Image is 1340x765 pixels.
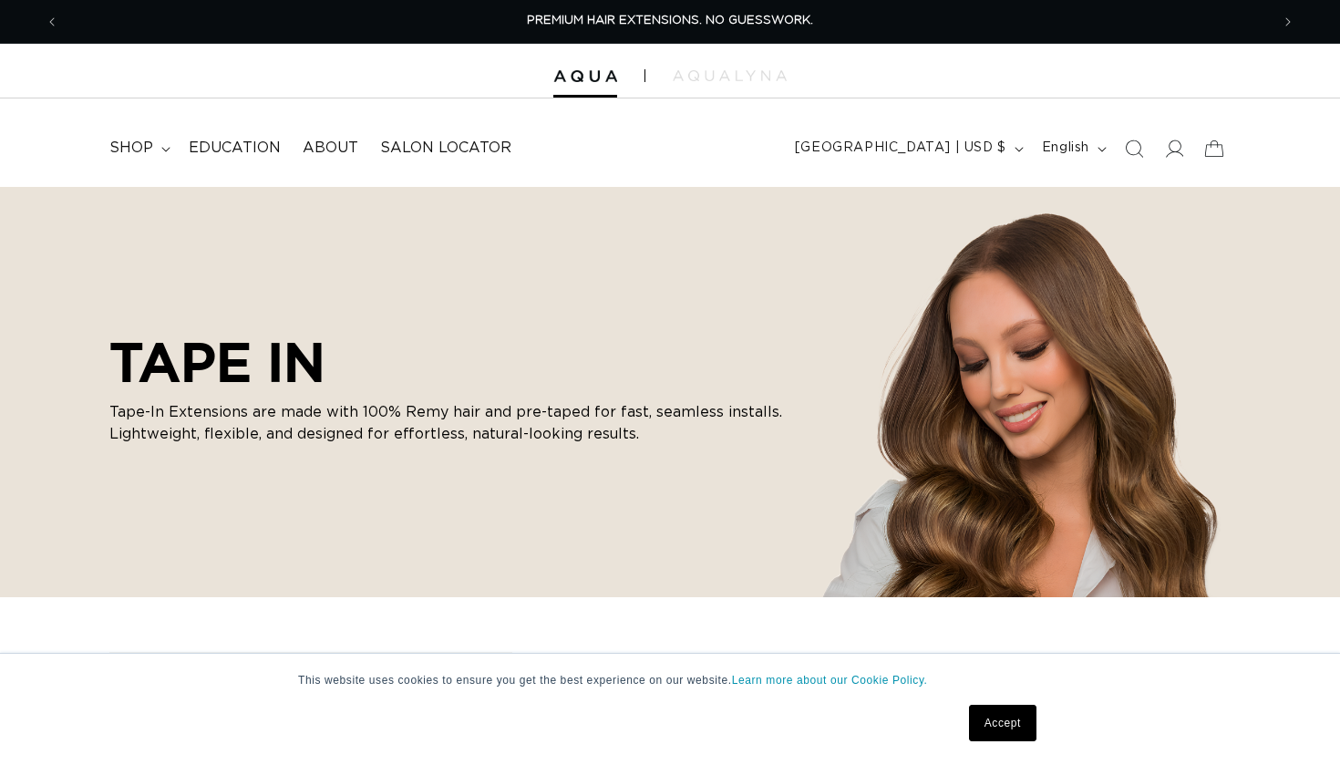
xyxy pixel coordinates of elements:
span: Education [189,139,281,158]
a: Education [178,128,292,169]
p: Tape-In Extensions are made with 100% Remy hair and pre-taped for fast, seamless installs. Lightw... [109,401,802,445]
a: Learn more about our Cookie Policy. [732,674,928,687]
summary: Search [1114,129,1154,169]
span: About [303,139,358,158]
p: This website uses cookies to ensure you get the best experience on our website. [298,672,1042,688]
span: English [1042,139,1089,158]
button: [GEOGRAPHIC_DATA] | USD $ [784,131,1031,166]
button: Previous announcement [32,5,72,39]
a: About [292,128,369,169]
span: PREMIUM HAIR EXTENSIONS. NO GUESSWORK. [527,15,813,26]
span: [GEOGRAPHIC_DATA] | USD $ [795,139,1006,158]
button: Next announcement [1268,5,1308,39]
img: aqualyna.com [673,70,787,81]
h2: TAPE IN [109,330,802,394]
button: English [1031,131,1114,166]
a: Accept [969,705,1036,741]
summary: shop [98,128,178,169]
a: Salon Locator [369,128,522,169]
span: Salon Locator [380,139,511,158]
img: Aqua Hair Extensions [553,70,617,83]
span: shop [109,139,153,158]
